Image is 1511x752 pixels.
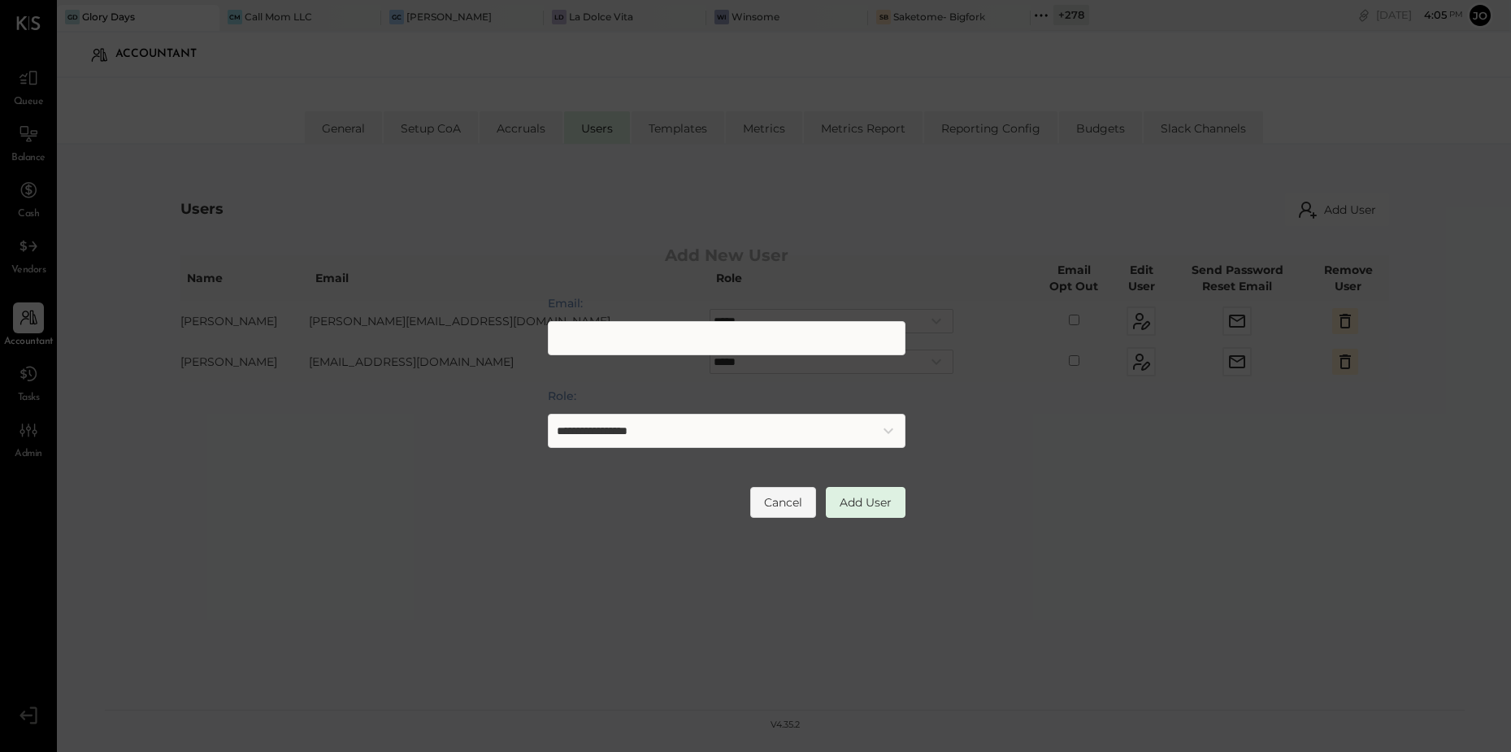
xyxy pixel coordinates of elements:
button: Cancel [750,487,816,518]
div: Add User Modal [523,211,930,542]
button: Add User [826,487,905,518]
h2: Add New User [548,235,905,276]
label: Role: [548,388,905,404]
label: Email: [548,295,905,311]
